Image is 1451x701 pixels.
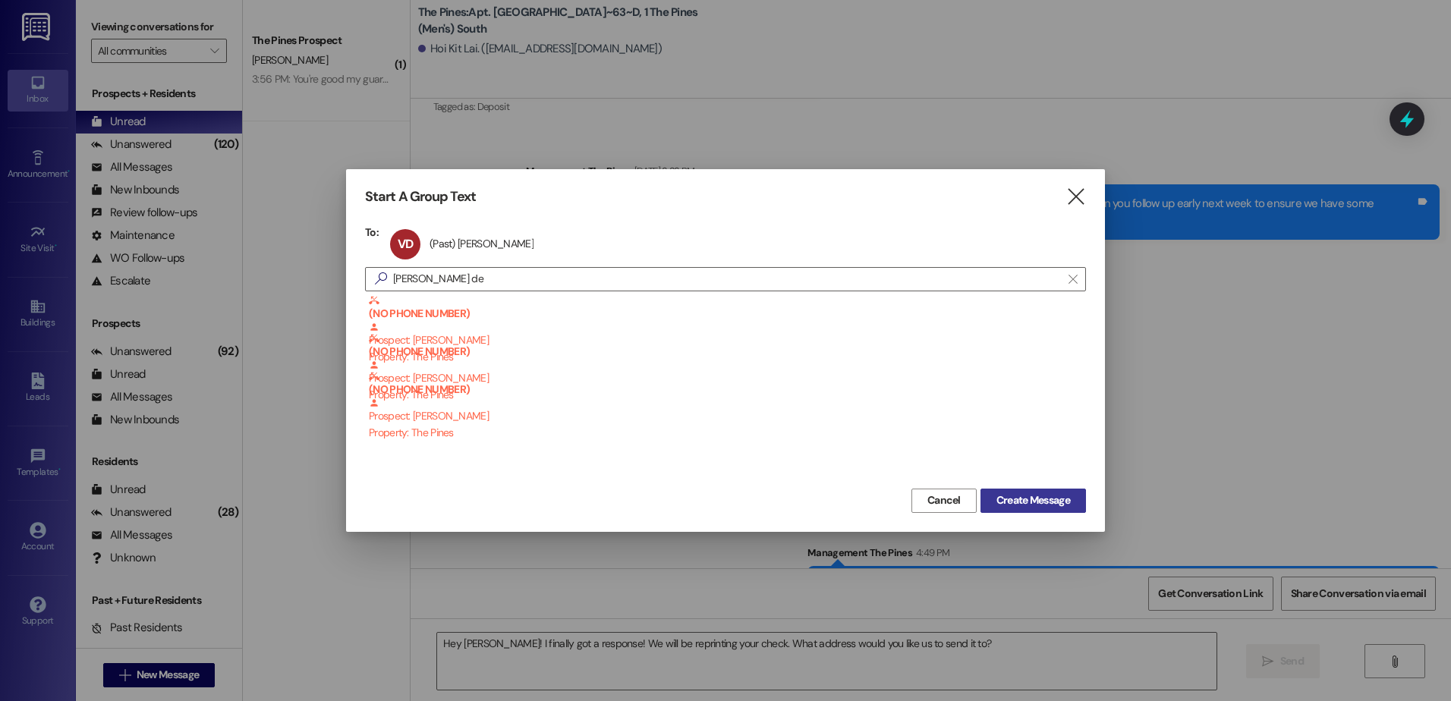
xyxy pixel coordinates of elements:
[369,295,1086,320] b: (NO PHONE NUMBER)
[927,492,961,508] span: Cancel
[1061,268,1085,291] button: Clear text
[369,295,1086,365] div: Prospect: [PERSON_NAME]
[365,188,476,206] h3: Start A Group Text
[980,489,1086,513] button: Create Message
[369,424,1086,440] div: Property: The Pines
[365,371,1086,409] div: (NO PHONE NUMBER) Prospect: [PERSON_NAME]Property: The Pines
[369,271,393,287] i: 
[365,333,1086,371] div: (NO PHONE NUMBER) Prospect: [PERSON_NAME]Property: The Pines
[365,225,379,239] h3: To:
[369,371,1086,441] div: Prospect: [PERSON_NAME]
[911,489,977,513] button: Cancel
[430,237,534,250] div: (Past) [PERSON_NAME]
[365,295,1086,333] div: (NO PHONE NUMBER) Prospect: [PERSON_NAME]Property: The Pines
[996,492,1070,508] span: Create Message
[1069,273,1077,285] i: 
[393,269,1061,290] input: Search for any contact or apartment
[369,333,1086,358] b: (NO PHONE NUMBER)
[398,236,413,252] span: VD
[369,371,1086,396] b: (NO PHONE NUMBER)
[369,333,1086,403] div: Prospect: [PERSON_NAME]
[1065,189,1086,205] i: 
